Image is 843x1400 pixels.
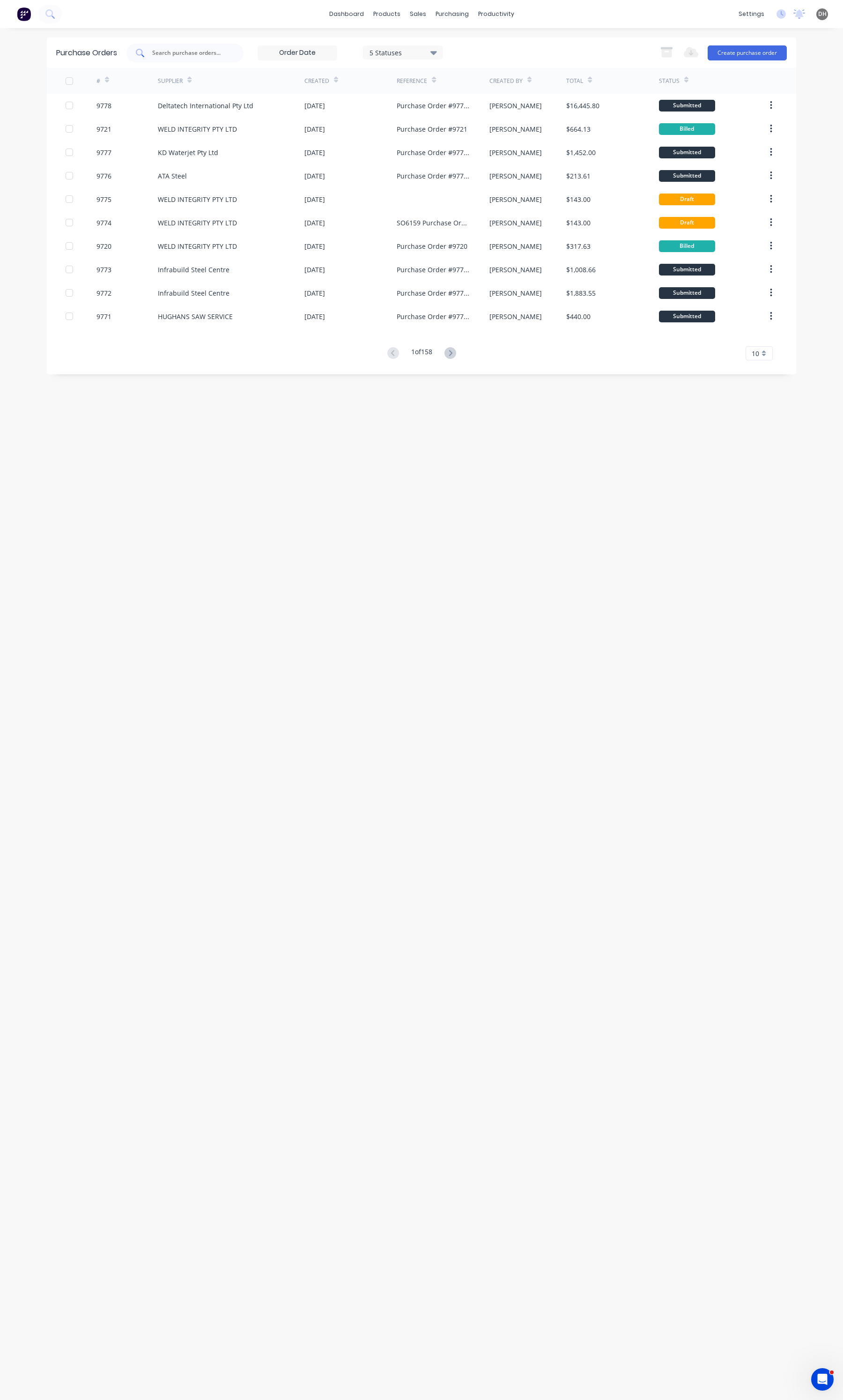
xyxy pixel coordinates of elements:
span: 10 [752,349,759,358]
div: Total [566,77,583,85]
span: DH [818,10,827,18]
div: [DATE] [304,101,325,111]
div: Purchase Order #9777 - KD Waterjet Pty Ltd [397,148,470,157]
div: Status [659,77,680,85]
div: KD Waterjet Pty Ltd [158,148,218,157]
div: ATA Steel [158,171,187,181]
div: Created By [489,77,523,85]
div: Draft [659,217,715,229]
div: [PERSON_NAME] [489,171,542,181]
div: Infrabuild Steel Centre [158,265,229,275]
div: [PERSON_NAME] [489,288,542,298]
div: Billed [659,123,715,135]
div: WELD INTEGRITY PTY LTD [158,241,237,251]
div: [PERSON_NAME] [489,101,542,111]
div: Supplier [158,77,183,85]
div: $664.13 [566,124,591,134]
div: $1,883.55 [566,288,596,298]
div: Deltatech International Pty Ltd [158,101,253,111]
div: 9720 [96,241,111,251]
div: Created [304,77,329,85]
div: Purchase Order #9772 - Infrabuild Steel Centre [397,288,470,298]
div: Purchase Orders [56,47,117,59]
div: [DATE] [304,124,325,134]
div: $440.00 [566,312,591,321]
div: Infrabuild Steel Centre [158,288,229,298]
div: Submitted [659,264,715,276]
div: products [369,7,405,21]
button: Create purchase order [708,45,787,60]
div: [PERSON_NAME] [489,265,542,275]
div: Purchase Order #9771 - HUGHANS SAW SERVICE [397,312,470,321]
div: 9776 [96,171,111,181]
div: $143.00 [566,194,591,204]
iframe: Intercom live chat [811,1368,834,1391]
div: Submitted [659,147,715,158]
div: [PERSON_NAME] [489,194,542,204]
div: [DATE] [304,241,325,251]
div: WELD INTEGRITY PTY LTD [158,124,237,134]
div: [DATE] [304,312,325,321]
div: [PERSON_NAME] [489,241,542,251]
div: [DATE] [304,194,325,204]
a: dashboard [325,7,369,21]
div: [DATE] [304,171,325,181]
div: [DATE] [304,265,325,275]
div: # [96,77,100,85]
div: 9778 [96,101,111,111]
img: Factory [17,7,31,21]
div: 9777 [96,148,111,157]
div: [DATE] [304,148,325,157]
div: 9772 [96,288,111,298]
div: sales [405,7,431,21]
div: Purchase Order #9721 [397,124,467,134]
div: 5 Statuses [370,47,436,57]
div: $1,008.66 [566,265,596,275]
div: 9775 [96,194,111,204]
div: HUGHANS SAW SERVICE [158,312,233,321]
div: productivity [473,7,519,21]
div: Reference [397,77,427,85]
div: Billed [659,240,715,252]
div: 9773 [96,265,111,275]
div: [DATE] [304,288,325,298]
input: Order Date [258,46,337,60]
input: Search purchase orders... [151,48,229,58]
div: Submitted [659,100,715,112]
div: $143.00 [566,218,591,228]
div: $317.63 [566,241,591,251]
div: Draft [659,194,715,205]
div: 1 of 158 [411,347,432,360]
div: WELD INTEGRITY PTY LTD [158,218,237,228]
div: Submitted [659,311,715,322]
div: 9721 [96,124,111,134]
div: $1,452.00 [566,148,596,157]
div: [PERSON_NAME] [489,124,542,134]
div: SO6159 Purchase Order #9774 [397,218,470,228]
div: settings [734,7,769,21]
div: [PERSON_NAME] [489,218,542,228]
div: Purchase Order #9776 - ATA Steel [397,171,470,181]
div: Submitted [659,170,715,182]
div: Purchase Order #9773 - Infrabuild Steel Centre [397,265,470,275]
div: 9774 [96,218,111,228]
div: $213.61 [566,171,591,181]
div: purchasing [431,7,473,21]
div: [PERSON_NAME] [489,312,542,321]
div: $16,445.80 [566,101,599,111]
div: 9771 [96,312,111,321]
div: Purchase Order #9778 - Deltatech International Pty Ltd [397,101,470,111]
div: Submitted [659,287,715,299]
div: [PERSON_NAME] [489,148,542,157]
div: [DATE] [304,218,325,228]
div: WELD INTEGRITY PTY LTD [158,194,237,204]
div: Purchase Order #9720 [397,241,467,251]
